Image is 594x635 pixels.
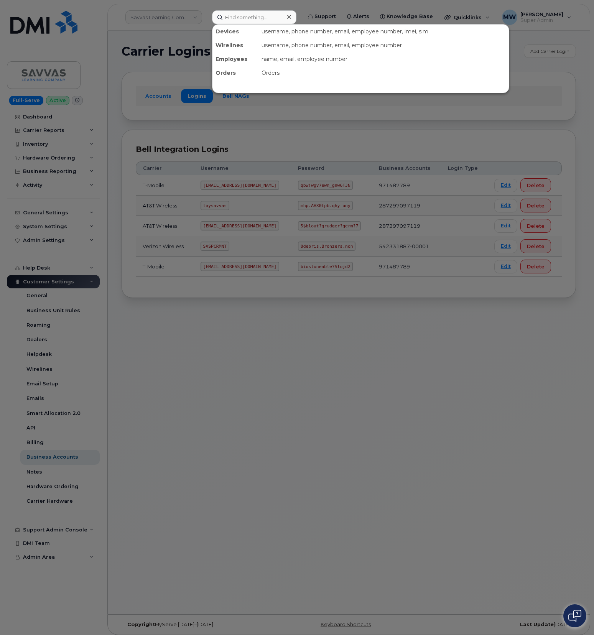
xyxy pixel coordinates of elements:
div: username, phone number, email, employee number, imei, sim [258,25,509,38]
div: Devices [212,25,258,38]
div: username, phone number, email, employee number [258,38,509,52]
img: Open chat [568,610,581,622]
div: Orders [212,66,258,80]
div: Orders [258,66,509,80]
div: Wirelines [212,38,258,52]
div: Employees [212,52,258,66]
div: name, email, employee number [258,52,509,66]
